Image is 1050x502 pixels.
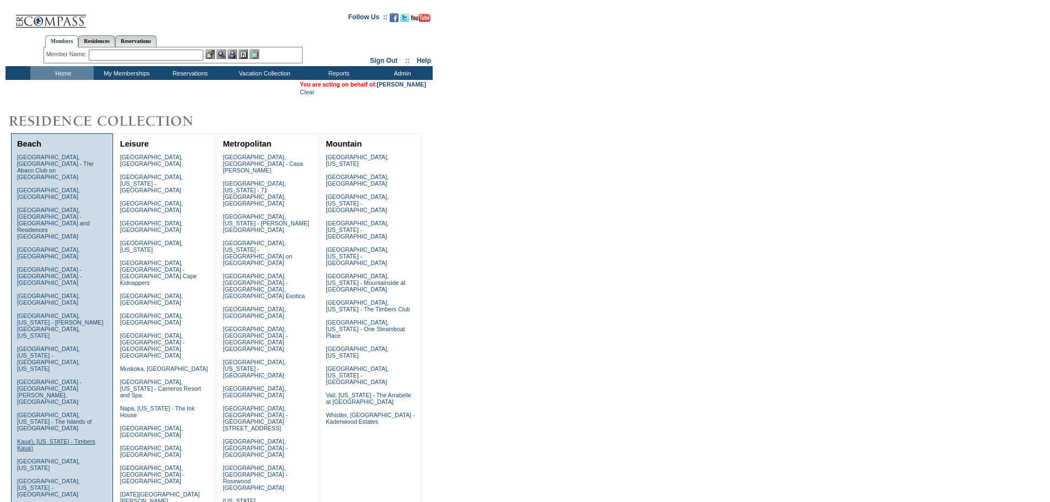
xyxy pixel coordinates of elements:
span: You are acting on behalf of: [300,81,426,88]
a: [GEOGRAPHIC_DATA], [US_STATE] - [PERSON_NAME][GEOGRAPHIC_DATA] [223,213,309,233]
a: [GEOGRAPHIC_DATA], [US_STATE] - [GEOGRAPHIC_DATA] [120,174,183,193]
img: Become our fan on Facebook [390,13,399,22]
a: Help [417,57,431,64]
a: [GEOGRAPHIC_DATA], [GEOGRAPHIC_DATA] [223,306,286,319]
a: [GEOGRAPHIC_DATA], [US_STATE] - [GEOGRAPHIC_DATA] [326,193,389,213]
a: Muskoka, [GEOGRAPHIC_DATA] [120,365,208,372]
a: [GEOGRAPHIC_DATA], [US_STATE] - Carneros Resort and Spa [120,379,201,398]
a: Reservations [115,35,157,47]
a: [GEOGRAPHIC_DATA], [GEOGRAPHIC_DATA] - [GEOGRAPHIC_DATA] [120,465,185,484]
div: Member Name: [46,50,89,59]
img: Destinations by Exclusive Resorts [6,110,220,132]
a: [GEOGRAPHIC_DATA] - [GEOGRAPHIC_DATA] - [GEOGRAPHIC_DATA] [17,266,82,286]
span: :: [405,57,410,64]
td: Vacation Collection [220,66,306,80]
a: [GEOGRAPHIC_DATA], [GEOGRAPHIC_DATA] [17,293,80,306]
a: Napa, [US_STATE] - The Ink House [120,405,195,418]
a: [GEOGRAPHIC_DATA], [US_STATE] [17,458,80,471]
a: [GEOGRAPHIC_DATA], [GEOGRAPHIC_DATA] [17,187,80,200]
a: [GEOGRAPHIC_DATA], [GEOGRAPHIC_DATA] [326,174,389,187]
a: Mountain [326,139,362,148]
a: Subscribe to our YouTube Channel [411,17,430,23]
a: [GEOGRAPHIC_DATA], [GEOGRAPHIC_DATA] - Casa [PERSON_NAME] [223,154,303,174]
a: [GEOGRAPHIC_DATA], [GEOGRAPHIC_DATA] - [GEOGRAPHIC_DATA] [GEOGRAPHIC_DATA] [120,332,185,359]
a: [GEOGRAPHIC_DATA], [GEOGRAPHIC_DATA] [120,220,183,233]
a: [PERSON_NAME] [377,81,426,88]
td: Follow Us :: [348,12,387,25]
a: Follow us on Twitter [400,17,409,23]
img: b_calculator.gif [250,50,259,59]
a: [GEOGRAPHIC_DATA], [US_STATE] - [GEOGRAPHIC_DATA], [US_STATE] [17,346,80,372]
img: b_edit.gif [206,50,215,59]
td: Admin [369,66,433,80]
img: Compass Home [15,6,87,28]
a: [GEOGRAPHIC_DATA], [GEOGRAPHIC_DATA] - [GEOGRAPHIC_DATA] and Residences [GEOGRAPHIC_DATA] [17,207,90,240]
a: [GEOGRAPHIC_DATA], [US_STATE] - [GEOGRAPHIC_DATA] [17,478,80,498]
a: [GEOGRAPHIC_DATA], [GEOGRAPHIC_DATA] [120,312,183,326]
a: Sign Out [370,57,397,64]
a: [GEOGRAPHIC_DATA], [GEOGRAPHIC_DATA] [17,246,80,260]
a: [GEOGRAPHIC_DATA], [GEOGRAPHIC_DATA] [120,200,183,213]
a: [GEOGRAPHIC_DATA] - [GEOGRAPHIC_DATA][PERSON_NAME], [GEOGRAPHIC_DATA] [17,379,82,405]
a: [GEOGRAPHIC_DATA], [US_STATE] - [GEOGRAPHIC_DATA] [326,365,389,385]
a: [GEOGRAPHIC_DATA], [GEOGRAPHIC_DATA] - [GEOGRAPHIC_DATA] Cape Kidnappers [120,260,197,286]
a: [GEOGRAPHIC_DATA], [US_STATE] [120,240,183,253]
a: Leisure [120,139,149,148]
a: [GEOGRAPHIC_DATA], [US_STATE] - [GEOGRAPHIC_DATA] on [GEOGRAPHIC_DATA] [223,240,292,266]
td: My Memberships [94,66,157,80]
a: [GEOGRAPHIC_DATA], [GEOGRAPHIC_DATA] [223,385,286,398]
a: [GEOGRAPHIC_DATA], [US_STATE] - [GEOGRAPHIC_DATA] [326,246,389,266]
a: [GEOGRAPHIC_DATA], [US_STATE] - 71 [GEOGRAPHIC_DATA], [GEOGRAPHIC_DATA] [223,180,286,207]
a: Kaua'i, [US_STATE] - Timbers Kaua'i [17,438,95,451]
img: Impersonate [228,50,237,59]
td: Reservations [157,66,220,80]
a: [GEOGRAPHIC_DATA], [US_STATE] - [GEOGRAPHIC_DATA] [326,220,389,240]
a: Vail, [US_STATE] - The Arrabelle at [GEOGRAPHIC_DATA] [326,392,411,405]
a: Clear [300,89,314,95]
a: [GEOGRAPHIC_DATA], [GEOGRAPHIC_DATA] - [GEOGRAPHIC_DATA], [GEOGRAPHIC_DATA] Exotica [223,273,305,299]
td: Reports [306,66,369,80]
a: [GEOGRAPHIC_DATA], [US_STATE] - Mountainside at [GEOGRAPHIC_DATA] [326,273,405,293]
img: Follow us on Twitter [400,13,409,22]
a: [GEOGRAPHIC_DATA], [GEOGRAPHIC_DATA] [120,293,183,306]
a: [GEOGRAPHIC_DATA], [GEOGRAPHIC_DATA] [120,445,183,458]
a: [GEOGRAPHIC_DATA], [US_STATE] - The Islands of [GEOGRAPHIC_DATA] [17,412,92,431]
img: View [217,50,226,59]
a: Members [45,35,79,47]
a: [GEOGRAPHIC_DATA], [GEOGRAPHIC_DATA] - Rosewood [GEOGRAPHIC_DATA] [223,465,287,491]
a: [GEOGRAPHIC_DATA], [GEOGRAPHIC_DATA] - [GEOGRAPHIC_DATA] [GEOGRAPHIC_DATA] [223,326,287,352]
img: Subscribe to our YouTube Channel [411,14,430,22]
a: [GEOGRAPHIC_DATA], [US_STATE] - One Steamboat Place [326,319,405,339]
a: [GEOGRAPHIC_DATA], [GEOGRAPHIC_DATA] - [GEOGRAPHIC_DATA][STREET_ADDRESS] [223,405,287,431]
a: [GEOGRAPHIC_DATA], [US_STATE] - [GEOGRAPHIC_DATA] [223,359,286,379]
a: Metropolitan [223,139,271,148]
a: Beach [17,139,41,148]
a: Residences [78,35,115,47]
a: [GEOGRAPHIC_DATA], [US_STATE] - The Timbers Club [326,299,410,312]
a: [GEOGRAPHIC_DATA], [GEOGRAPHIC_DATA] [120,425,183,438]
a: [GEOGRAPHIC_DATA], [US_STATE] [326,154,389,167]
a: Become our fan on Facebook [390,17,399,23]
img: Reservations [239,50,248,59]
a: [GEOGRAPHIC_DATA], [US_STATE] [326,346,389,359]
a: [GEOGRAPHIC_DATA], [GEOGRAPHIC_DATA] - The Abaco Club on [GEOGRAPHIC_DATA] [17,154,94,180]
a: [GEOGRAPHIC_DATA], [GEOGRAPHIC_DATA] - [GEOGRAPHIC_DATA] [223,438,287,458]
a: Whistler, [GEOGRAPHIC_DATA] - Kadenwood Estates [326,412,414,425]
td: Home [30,66,94,80]
a: [GEOGRAPHIC_DATA], [US_STATE] - [PERSON_NAME][GEOGRAPHIC_DATA], [US_STATE] [17,312,104,339]
a: [GEOGRAPHIC_DATA], [GEOGRAPHIC_DATA] [120,154,183,167]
